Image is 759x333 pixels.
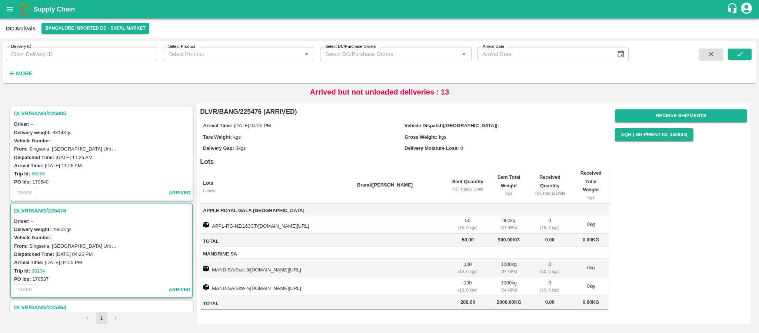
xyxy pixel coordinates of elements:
label: Singsena, [GEOGRAPHIC_DATA] Urban, huskar, [GEOGRAPHIC_DATA] [29,243,186,249]
b: Sent Quantity [452,179,484,184]
span: [DATE] 04:25 PM [234,123,271,128]
div: incl. Partial Units [533,190,567,197]
span: kgs [233,134,241,140]
label: Vehicle Dispatch([GEOGRAPHIC_DATA]): [405,123,499,128]
label: Arrival Time: [203,123,232,128]
button: Receive Shipments [615,109,747,122]
span: - [31,218,33,224]
input: Enter Delivery ID [6,47,157,61]
button: More [6,67,34,80]
label: 2900 Kgs [53,227,71,232]
label: Vehicle Number: [14,235,52,240]
b: Sent Total Weight [497,174,520,188]
td: 0 kg [573,277,609,296]
label: Singsena, [GEOGRAPHIC_DATA] Urban, huskar, [GEOGRAPHIC_DATA] [29,146,186,152]
td: 50 [445,215,491,234]
span: kgs [439,134,446,140]
div: ( 34.48 %) [497,268,521,275]
div: ( 31.03 %) [497,224,521,231]
label: Vehicle Number: [14,138,52,144]
label: Arrival Date [483,44,504,50]
label: Dispatched Time: [14,251,54,257]
button: Open [459,49,469,59]
label: Gross Weight: [405,134,437,140]
div: customer-support [727,3,740,16]
span: arrived [169,189,191,197]
div: DC Arrivals [6,24,36,33]
div: ( 18, 0 kgs) [533,224,567,231]
label: [DATE] 04:25 PM [45,260,82,265]
h3: DLVR/BANG/225364 [14,303,191,312]
a: Supply Chain [33,4,727,14]
nav: pagination navigation [80,312,123,324]
span: Total [203,237,351,246]
td: APPL-RG-NZ/163CT/[DOMAIN_NAME][URL] [200,215,351,234]
b: Brand/[PERSON_NAME] [357,182,413,188]
span: - [31,121,33,127]
label: Delivery weight: [14,130,51,135]
label: Arrival Time: [14,260,43,265]
div: ( 34.48 %) [497,287,521,293]
b: Lots [203,180,213,186]
label: Delivery Moisture Loss: [405,145,459,151]
label: Trip Id: [14,268,30,274]
span: 0.00 Kg [583,237,599,243]
a: 88134 [31,268,45,274]
span: arrived [169,286,191,294]
p: Arrived but not unloaded deliveries : 13 [310,86,449,98]
td: 900 kg [491,215,527,234]
input: Select Product [165,49,300,59]
label: Trip Id: [14,171,30,177]
button: Open [302,49,312,59]
label: [DATE] 11:26 AM [56,155,92,160]
label: Delivery Gap: [203,145,234,151]
div: Labels [203,187,351,194]
label: Arrival Time: [14,163,43,168]
img: box [203,284,209,290]
h6: Lots [200,156,609,167]
button: Select DC [41,23,149,34]
strong: More [16,70,33,76]
label: [DATE] 04:25 PM [56,251,93,257]
span: 0.00 [533,298,567,307]
div: ( 18, 0 kgs) [450,224,485,231]
td: 100 [445,259,491,277]
label: Driver: [14,218,30,224]
b: Received Quantity [539,174,560,188]
span: Total [203,300,351,308]
td: 0 [527,215,573,234]
input: Arrival Date [477,47,611,61]
button: AQR ( Shipment Id: 362933) [615,128,693,141]
td: 1000 kg [491,259,527,277]
a: 88266 [31,171,45,177]
label: 170540 [33,179,49,185]
label: Driver: [14,121,30,127]
div: ( 10, 0 kgs) [533,287,567,293]
span: 2000.00 Kg [497,299,522,305]
label: From: [14,243,28,249]
img: box [203,222,209,228]
span: Apple Royal Gala [GEOGRAPHIC_DATA] [203,207,351,215]
label: [DATE] 11:26 AM [45,163,81,168]
img: logo [19,2,33,17]
span: Mandrine SA [203,250,351,258]
label: PO Ids: [14,276,31,282]
label: 8314 Kgs [53,130,71,135]
td: 0 [527,277,573,296]
label: Select DC/Purchase Orders [325,44,376,50]
label: From: [14,146,28,152]
div: ( 10, 0 kgs) [450,268,485,275]
label: Delivery ID [11,44,31,50]
h3: DLVR/BANG/225476 [14,206,191,215]
b: Supply Chain [33,6,75,13]
span: 0.00 [533,236,567,244]
td: 1000 kg [491,277,527,296]
td: MAND-SA/Size 3/[DOMAIN_NAME][URL] [200,259,351,277]
button: open drawer [1,1,19,18]
td: 0 kg [573,259,609,277]
h3: DLVR/BANG/225805 [14,109,191,118]
td: 100 [445,277,491,296]
span: 0 kgs [236,145,246,151]
div: ( 10, 0 kgs) [450,287,485,293]
span: 900.00 Kg [498,237,520,243]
